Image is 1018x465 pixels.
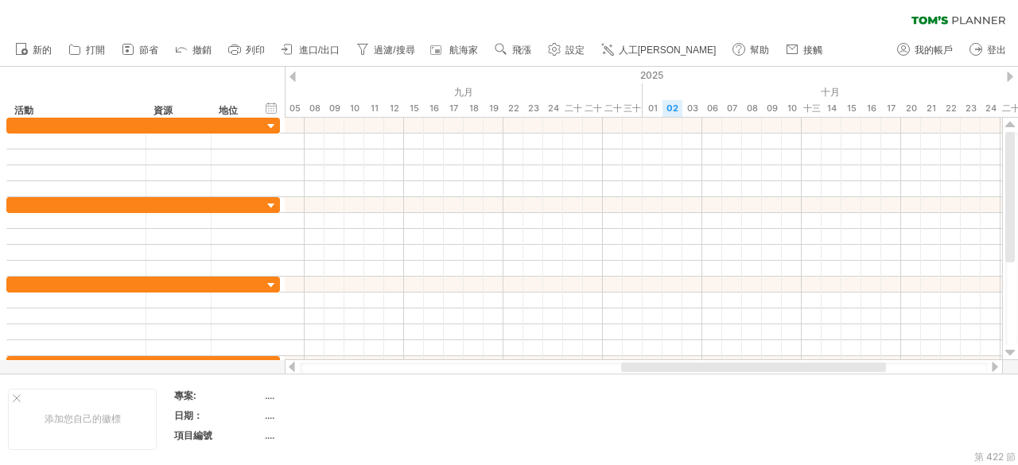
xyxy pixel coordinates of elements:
[464,100,484,117] div: 2025年9月18日星期四
[985,103,997,114] font: 24
[153,104,173,116] font: 資源
[544,40,589,60] a: 設定
[987,45,1006,56] font: 登出
[750,45,769,56] font: 幫助
[523,100,543,117] div: 2025年9月23日星期二
[640,69,663,81] font: 2025
[454,86,473,98] font: 九月
[174,389,196,401] font: 專案:
[265,389,274,401] font: ....
[643,100,662,117] div: 2025年10月1日星期三
[648,103,658,114] font: 01
[727,103,737,114] font: 07
[619,45,717,56] font: 人工[PERSON_NAME]
[64,40,110,60] a: 打開
[344,100,364,117] div: 2025年9月10日星期三
[429,103,439,114] font: 16
[508,103,519,114] font: 22
[192,45,212,56] font: 撤銷
[390,103,399,114] font: 12
[682,100,702,117] div: 2025年10月3日，星期五
[901,100,921,117] div: 2025年10月20日星期一
[782,40,827,60] a: 接觸
[543,100,563,117] div: 2025年9月24日星期三
[841,100,861,117] div: 2025年10月15日星期三
[966,103,977,114] font: 23
[767,103,778,114] font: 09
[802,100,822,117] div: 2025年10月13日星期一
[893,40,958,60] a: 我的帳戶
[702,100,722,117] div: 2025年10月6日星期一
[324,100,344,117] div: 2025年9月9日星期二
[623,100,643,117] div: 2025年9月30日星期二
[687,103,698,114] font: 03
[583,100,603,117] div: 2025年9月26日，星期五
[597,40,721,60] a: 人工[PERSON_NAME]
[662,100,682,117] div: 2025年10月2日，星期四
[219,104,238,116] font: 地位
[139,45,158,56] font: 節省
[265,409,274,421] font: ....
[384,100,404,117] div: 2025年9月12日，星期五
[174,429,212,441] font: 項目編號
[491,40,536,60] a: 飛漲
[906,103,917,114] font: 20
[787,103,797,114] font: 10
[927,103,936,114] font: 21
[33,45,52,56] font: 新的
[265,429,274,441] font: ....
[86,45,105,56] font: 打開
[867,103,876,114] font: 16
[528,103,539,114] font: 23
[285,100,305,117] div: 2025年9月5日，星期五
[782,100,802,117] div: 2025年10月10日星期五
[289,103,301,114] font: 05
[174,409,203,421] font: 日期：
[803,45,822,56] font: 接觸
[961,100,981,117] div: 2025年10月23日星期四
[329,103,340,114] font: 09
[512,45,531,56] font: 飛漲
[729,40,774,60] a: 幫助
[278,40,344,60] a: 進口/出口
[350,103,359,114] font: 10
[624,103,641,114] font: 三十
[565,45,585,56] font: 設定
[424,100,444,117] div: 2025年9月16日星期二
[722,100,742,117] div: 2025年10月7日星期二
[484,100,503,117] div: 2025年9月19日星期五
[171,40,216,60] a: 撤銷
[371,103,379,114] font: 11
[374,45,414,56] font: 過濾/搜尋
[707,103,718,114] font: 06
[585,103,602,130] font: 二十六
[563,100,583,117] div: 2025年9月25日，星期四
[565,103,582,130] font: 二十五
[742,100,762,117] div: 2025年10月8日星期三
[305,100,324,117] div: 2025年9月8日星期一
[847,103,857,114] font: 15
[364,100,384,117] div: 2025年9月11日，星期四
[981,100,1001,117] div: 2025年10月24日星期五
[548,103,559,114] font: 24
[428,40,483,60] a: 航海家
[921,100,941,117] div: 2025年10月21日星期二
[966,40,1011,60] a: 登出
[11,40,56,60] a: 新的
[827,103,837,114] font: 14
[449,103,458,114] font: 17
[603,100,623,117] div: 2025年9月29日星期一
[974,451,1016,463] font: 第 422 節
[946,103,957,114] font: 22
[881,100,901,117] div: 2025年10月17日星期五
[299,45,340,56] font: 進口/出口
[224,40,270,60] a: 列印
[410,103,419,114] font: 15
[469,103,479,114] font: 18
[822,100,841,117] div: 2025年10月14日星期二
[941,100,961,117] div: 2025年10月22日星期三
[803,103,821,114] font: 十三
[604,103,622,130] font: 二十九
[14,104,33,116] font: 活動
[747,103,758,114] font: 08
